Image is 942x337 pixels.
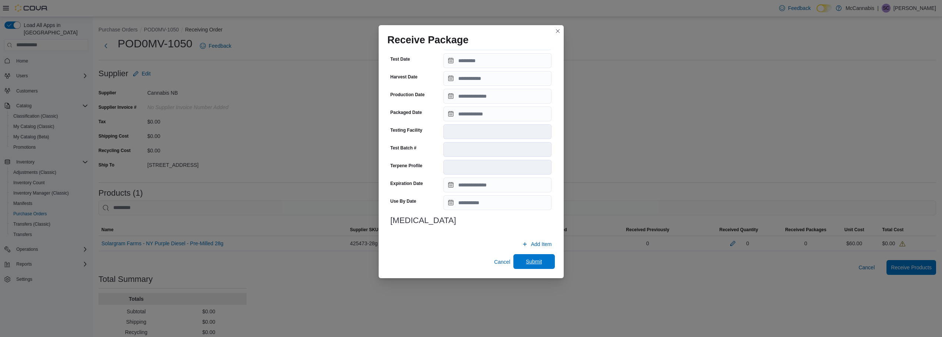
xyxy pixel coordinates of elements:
[390,92,425,98] label: Production Date
[553,27,562,36] button: Closes this modal window
[388,34,469,46] h1: Receive Package
[531,240,552,248] span: Add Item
[443,53,552,68] input: Press the down key to open a popover containing a calendar.
[443,71,552,86] input: Press the down key to open a popover containing a calendar.
[443,195,552,210] input: Press the down key to open a popover containing a calendar.
[443,89,552,104] input: Press the down key to open a popover containing a calendar.
[390,145,416,151] label: Test Batch #
[390,74,418,80] label: Harvest Date
[390,109,422,115] label: Packaged Date
[390,127,422,133] label: Testing Facility
[390,181,423,186] label: Expiration Date
[494,258,510,266] span: Cancel
[443,178,552,192] input: Press the down key to open a popover containing a calendar.
[390,163,422,169] label: Terpene Profile
[390,216,552,225] h3: [MEDICAL_DATA]
[519,237,554,252] button: Add Item
[443,107,552,121] input: Press the down key to open a popover containing a calendar.
[513,254,555,269] button: Submit
[491,255,513,269] button: Cancel
[390,56,410,62] label: Test Date
[390,198,416,204] label: Use By Date
[526,258,542,265] span: Submit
